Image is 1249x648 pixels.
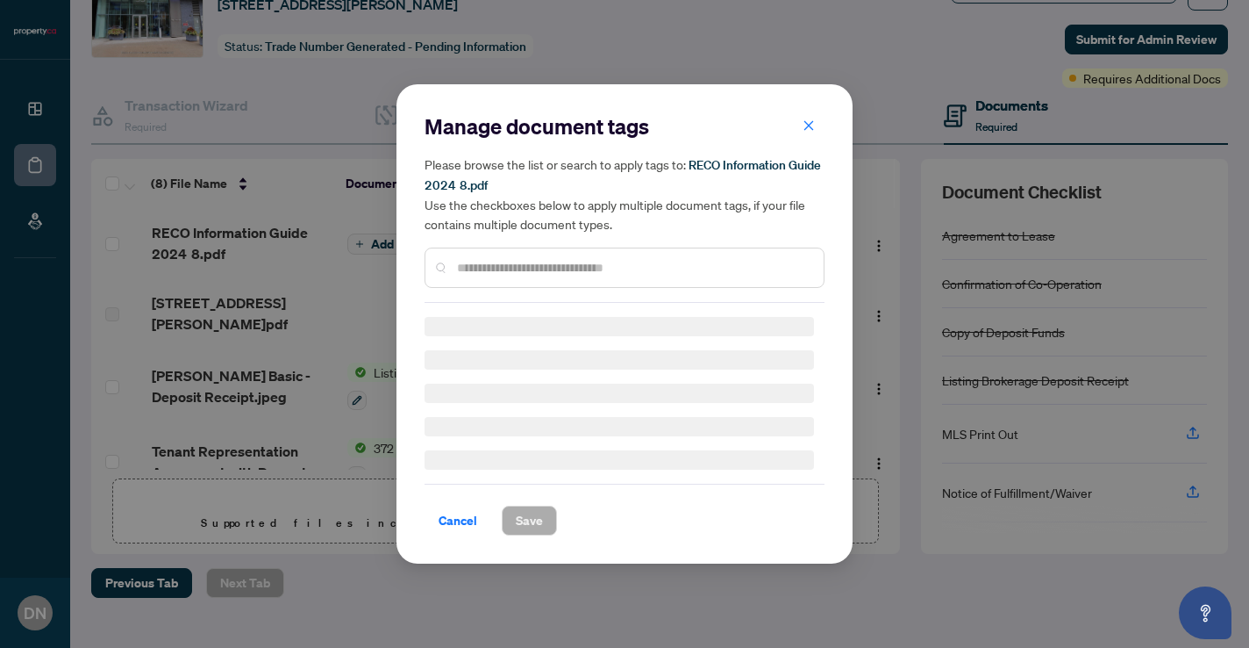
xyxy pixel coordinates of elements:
[425,112,824,140] h2: Manage document tags
[1179,587,1231,639] button: Open asap
[803,119,815,132] span: close
[425,155,824,234] h5: Please browse the list or search to apply tags to: Use the checkboxes below to apply multiple doc...
[439,507,477,535] span: Cancel
[502,506,557,536] button: Save
[425,506,491,536] button: Cancel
